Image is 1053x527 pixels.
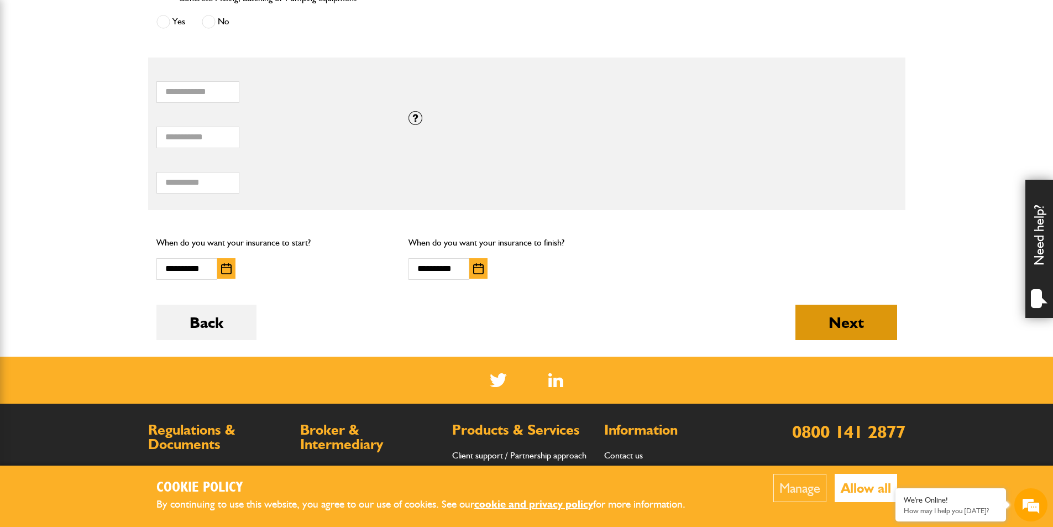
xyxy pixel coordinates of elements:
div: Minimize live chat window [181,6,208,32]
h2: Cookie Policy [156,479,704,497]
a: LinkedIn [548,373,563,387]
textarea: Type your message and hit 'Enter' [14,200,202,331]
img: Twitter [490,373,507,387]
div: We're Online! [904,495,998,505]
h2: Broker & Intermediary [300,423,441,451]
a: JCB Wholesale Division [300,464,385,474]
a: FCA authorisation [148,464,213,474]
p: By continuing to use this website, you agree to our use of cookies. See our for more information. [156,496,704,513]
a: 0800 141 2877 [792,421,905,442]
p: When do you want your insurance to start? [156,236,392,250]
button: Allow all [835,474,897,502]
p: How may I help you today? [904,507,998,515]
h2: Regulations & Documents [148,423,289,451]
img: d_20077148190_company_1631870298795_20077148190 [19,61,46,77]
button: Manage [773,474,826,502]
label: No [202,15,229,29]
a: cookie and privacy policy [474,498,593,510]
h2: Products & Services [452,423,593,437]
div: Need help? [1025,180,1053,318]
a: Careers [604,464,633,474]
input: Enter your phone number [14,168,202,192]
img: Choose date [473,263,484,274]
h2: Information [604,423,745,437]
button: Next [795,305,897,340]
img: Linked In [548,373,563,387]
a: Contact us [604,450,643,461]
input: Enter your email address [14,135,202,159]
p: When do you want your insurance to finish? [408,236,645,250]
button: Back [156,305,256,340]
div: Chat with us now [57,62,186,76]
em: Start Chat [150,341,201,356]
img: Choose date [221,263,232,274]
label: Yes [156,15,185,29]
a: Client support / Partnership approach [452,450,586,461]
input: Enter your last name [14,102,202,127]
